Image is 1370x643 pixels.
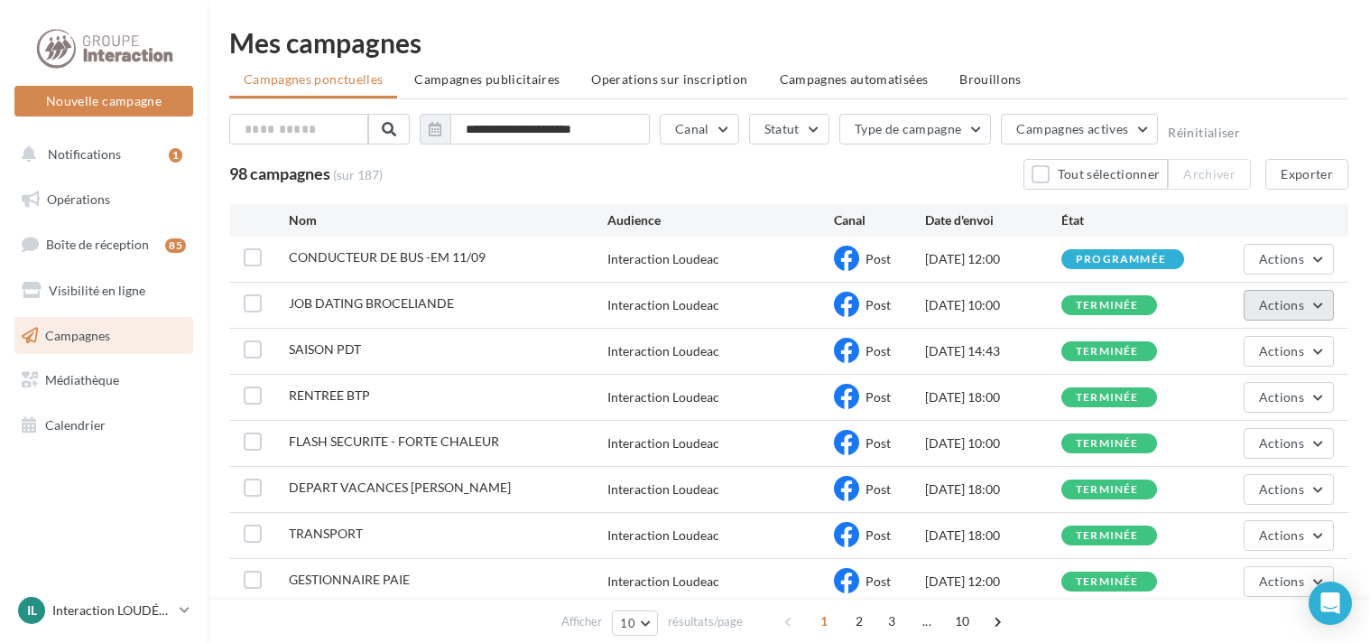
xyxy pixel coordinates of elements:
span: Post [866,573,891,589]
span: Actions [1259,435,1304,451]
span: IL [27,601,37,620]
div: [DATE] 18:00 [925,527,1061,545]
div: Nom [289,211,606,229]
div: [DATE] 18:00 [925,388,1061,406]
span: Post [866,343,891,359]
span: CONDUCTEUR DE BUS -EM 11/09 [289,249,486,265]
div: Interaction Loudeac [607,388,719,406]
span: GESTIONNAIRE PAIE [289,572,410,587]
div: terminée [1076,530,1139,542]
span: Actions [1259,527,1304,543]
span: Operations sur inscription [591,71,747,87]
button: Actions [1244,290,1334,321]
div: terminée [1076,576,1139,588]
a: Opérations [11,181,197,219]
button: Réinitialiser [1168,126,1240,140]
button: Tout sélectionner [1023,159,1168,190]
div: [DATE] 14:43 [925,342,1061,360]
span: Post [866,389,891,405]
button: Notifications 1 [11,135,190,173]
span: Campagnes publicitaires [414,71,560,87]
span: Post [866,297,891,312]
div: programmée [1076,254,1166,266]
div: [DATE] 18:00 [925,480,1061,499]
div: terminée [1076,300,1139,312]
p: Interaction LOUDÉAC [52,601,172,620]
a: IL Interaction LOUDÉAC [14,593,193,628]
button: Campagnes actives [1001,114,1158,144]
div: 85 [165,238,186,253]
span: 98 campagnes [229,163,330,183]
div: Interaction Loudeac [607,342,719,360]
span: ... [912,607,941,636]
span: Campagnes automatisées [780,71,929,87]
div: [DATE] 12:00 [925,250,1061,268]
span: 10 [948,607,977,636]
span: (sur 187) [333,166,383,184]
span: Visibilité en ligne [49,283,145,298]
button: Type de campagne [839,114,992,144]
div: Open Intercom Messenger [1309,582,1352,625]
div: [DATE] 10:00 [925,434,1061,452]
span: SAISON PDT [289,341,361,357]
button: Actions [1244,428,1334,459]
span: JOB DATING BROCELIANDE [289,295,454,311]
div: Interaction Loudeac [607,434,719,452]
span: 1 [810,607,838,636]
div: Date d'envoi [925,211,1061,229]
span: Post [866,435,891,451]
button: Actions [1244,382,1334,413]
button: Actions [1244,520,1334,551]
span: Post [866,481,891,497]
div: Mes campagnes [229,29,1348,56]
div: État [1061,211,1198,229]
div: Interaction Loudeac [607,527,719,545]
span: Calendrier [45,417,106,433]
button: Exporter [1265,159,1348,190]
span: RENTREE BTP [289,387,370,403]
div: terminée [1076,484,1139,496]
a: Campagnes [11,317,197,355]
div: terminée [1076,438,1139,450]
div: Interaction Loudeac [607,250,719,268]
span: Campagnes [45,327,110,342]
span: résultats/page [668,613,743,630]
button: Actions [1244,244,1334,275]
div: [DATE] 10:00 [925,296,1061,314]
span: Actions [1259,251,1304,266]
span: DEPART VACANCES ELODIE [289,480,511,495]
span: Opérations [47,191,110,207]
div: Interaction Loudeac [607,296,719,314]
span: Médiathèque [45,372,119,387]
a: Boîte de réception85 [11,225,197,264]
button: Actions [1244,566,1334,597]
span: Actions [1259,297,1304,312]
span: Actions [1259,389,1304,405]
button: Archiver [1168,159,1251,190]
span: Campagnes actives [1016,121,1128,136]
span: Actions [1259,343,1304,359]
span: Brouillons [959,71,1022,87]
span: FLASH SECURITE - FORTE CHALEUR [289,433,499,449]
button: Canal [660,114,739,144]
div: Audience [607,211,835,229]
span: Afficher [561,613,602,630]
button: 10 [612,610,658,636]
a: Calendrier [11,406,197,444]
div: 1 [169,148,182,163]
span: 10 [620,616,635,630]
button: Statut [749,114,829,144]
div: Interaction Loudeac [607,573,719,591]
a: Médiathèque [11,361,197,399]
div: terminée [1076,392,1139,404]
div: Canal [834,211,925,229]
span: Actions [1259,573,1304,589]
button: Actions [1244,474,1334,505]
div: [DATE] 12:00 [925,573,1061,591]
span: 3 [877,607,906,636]
span: Notifications [48,146,121,162]
button: Actions [1244,336,1334,367]
span: Actions [1259,481,1304,497]
button: Nouvelle campagne [14,86,193,116]
div: Interaction Loudeac [607,480,719,499]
